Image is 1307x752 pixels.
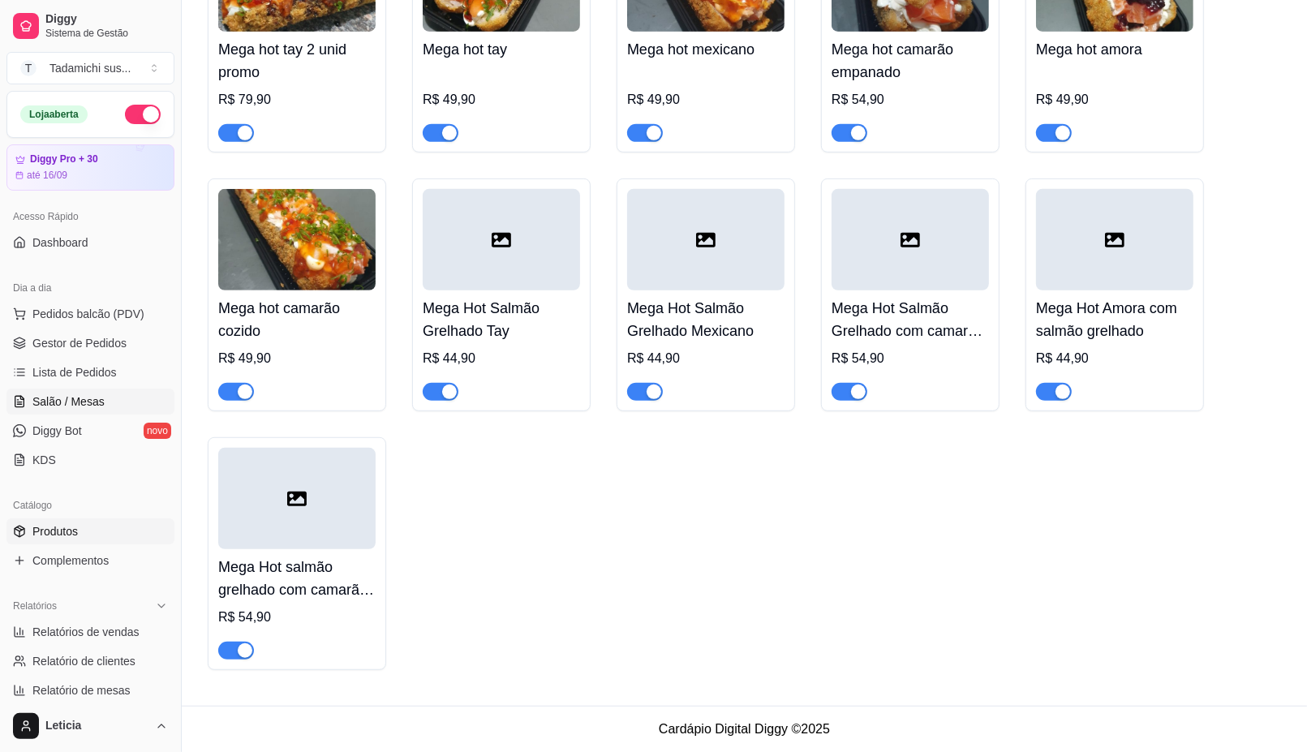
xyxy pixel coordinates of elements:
a: KDS [6,447,174,473]
h4: Mega Hot salmão grelhado com camarão cozido [218,556,376,601]
h4: Mega Hot Amora com salmão grelhado [1036,297,1193,342]
div: Catálogo [6,492,174,518]
span: KDS [32,452,56,468]
h4: Mega Hot Salmão Grelhado Tay [423,297,580,342]
span: Salão / Mesas [32,393,105,410]
span: Lista de Pedidos [32,364,117,380]
div: R$ 44,90 [627,349,785,368]
a: Complementos [6,548,174,574]
a: Produtos [6,518,174,544]
div: R$ 44,90 [1036,349,1193,368]
span: Complementos [32,552,109,569]
div: Loja aberta [20,105,88,123]
span: Gestor de Pedidos [32,335,127,351]
h4: Mega hot mexicano [627,38,785,61]
h4: Mega hot amora [1036,38,1193,61]
a: DiggySistema de Gestão [6,6,174,45]
span: Relatórios de vendas [32,624,140,640]
div: R$ 49,90 [1036,90,1193,110]
button: Leticia [6,707,174,746]
div: R$ 79,90 [218,90,376,110]
h4: Mega Hot Salmão Grelhado com camarão empanado [832,297,989,342]
a: Lista de Pedidos [6,359,174,385]
a: Relatórios de vendas [6,619,174,645]
span: Relatório de mesas [32,682,131,698]
div: Dia a dia [6,275,174,301]
a: Dashboard [6,230,174,256]
span: Leticia [45,719,148,733]
div: R$ 44,90 [423,349,580,368]
a: Diggy Botnovo [6,418,174,444]
h4: Mega hot camarão empanado [832,38,989,84]
div: Tadamichi sus ... [49,60,131,76]
a: Relatório de clientes [6,648,174,674]
button: Select a team [6,52,174,84]
article: até 16/09 [27,169,67,182]
span: Sistema de Gestão [45,27,168,40]
h4: Mega hot tay [423,38,580,61]
div: R$ 49,90 [423,90,580,110]
div: R$ 49,90 [627,90,785,110]
div: R$ 54,90 [218,608,376,627]
img: product-image [218,189,376,290]
a: Salão / Mesas [6,389,174,415]
footer: Cardápio Digital Diggy © 2025 [182,706,1307,752]
span: Relatórios [13,599,57,612]
a: Diggy Pro + 30até 16/09 [6,144,174,191]
span: Pedidos balcão (PDV) [32,306,144,322]
span: Diggy [45,12,168,27]
div: R$ 54,90 [832,90,989,110]
h4: Mega Hot Salmão Grelhado Mexicano [627,297,785,342]
span: T [20,60,37,76]
span: Diggy Bot [32,423,82,439]
div: R$ 49,90 [218,349,376,368]
a: Gestor de Pedidos [6,330,174,356]
article: Diggy Pro + 30 [30,153,98,165]
button: Alterar Status [125,105,161,124]
span: Relatório de clientes [32,653,135,669]
div: R$ 54,90 [832,349,989,368]
h4: Mega hot tay 2 unid promo [218,38,376,84]
a: Relatório de mesas [6,677,174,703]
span: Produtos [32,523,78,539]
button: Pedidos balcão (PDV) [6,301,174,327]
span: Dashboard [32,234,88,251]
div: Acesso Rápido [6,204,174,230]
h4: Mega hot camarão cozido [218,297,376,342]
